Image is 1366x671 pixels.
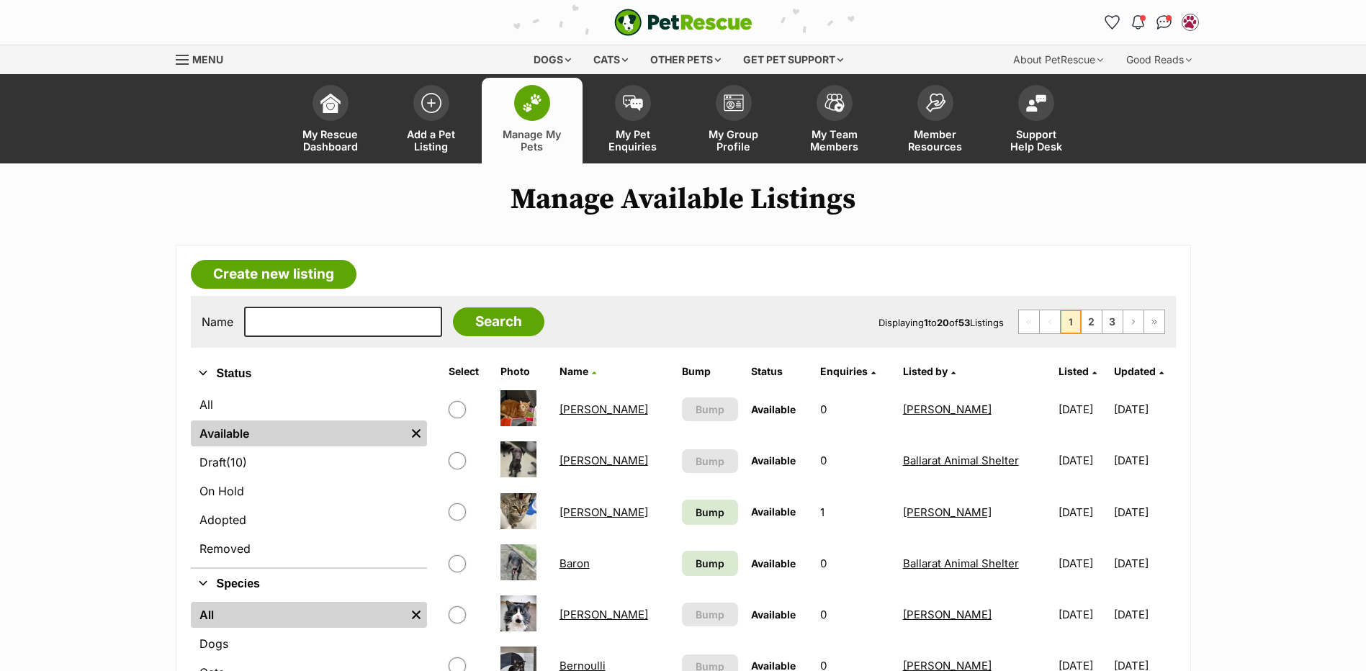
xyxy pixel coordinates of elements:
span: Available [751,608,796,621]
button: Bump [682,397,738,421]
th: Bump [676,360,744,383]
td: [DATE] [1053,384,1113,434]
a: Listed [1059,365,1097,377]
strong: 53 [958,317,970,328]
a: My Rescue Dashboard [280,78,381,163]
a: Create new listing [191,260,356,289]
span: My Group Profile [701,128,766,153]
a: [PERSON_NAME] [560,608,648,621]
a: [PERSON_NAME] [560,505,648,519]
a: Remove filter [405,602,427,628]
input: Search [453,307,544,336]
span: Previous page [1040,310,1060,333]
a: Manage My Pets [482,78,583,163]
a: Available [191,420,405,446]
td: [DATE] [1053,487,1113,537]
a: Bump [682,500,738,525]
a: Updated [1114,365,1164,377]
td: 0 [814,384,895,434]
strong: 20 [937,317,949,328]
div: Status [191,389,427,567]
a: [PERSON_NAME] [903,505,992,519]
a: Page 3 [1102,310,1123,333]
span: Listed [1059,365,1089,377]
span: Listed by [903,365,948,377]
a: Next page [1123,310,1143,333]
td: [DATE] [1114,436,1174,485]
a: PetRescue [614,9,752,36]
img: pet-enquiries-icon-7e3ad2cf08bfb03b45e93fb7055b45f3efa6380592205ae92323e6603595dc1f.svg [623,95,643,111]
a: On Hold [191,478,427,504]
span: Member Resources [903,128,968,153]
span: Bump [696,454,724,469]
strong: 1 [924,317,928,328]
th: Photo [495,360,552,383]
td: [DATE] [1114,487,1174,537]
a: Page 2 [1082,310,1102,333]
span: translation missing: en.admin.listings.index.attributes.enquiries [820,365,868,377]
span: My Pet Enquiries [601,128,665,153]
img: dashboard-icon-eb2f2d2d3e046f16d808141f083e7271f6b2e854fb5c12c21221c1fb7104beca.svg [320,93,341,113]
a: Last page [1144,310,1164,333]
span: Support Help Desk [1004,128,1069,153]
a: Ballarat Animal Shelter [903,557,1019,570]
a: Support Help Desk [986,78,1087,163]
a: [PERSON_NAME] [903,608,992,621]
a: Adopted [191,507,427,533]
img: help-desk-icon-fdf02630f3aa405de69fd3d07c3f3aa587a6932b1a1747fa1d2bba05be0121f9.svg [1026,94,1046,112]
a: Member Resources [885,78,986,163]
span: Menu [192,53,223,66]
a: Remove filter [405,420,427,446]
button: Bump [682,449,738,473]
span: Page 1 [1061,310,1081,333]
a: My Group Profile [683,78,784,163]
a: My Pet Enquiries [583,78,683,163]
button: Status [191,364,427,383]
td: 0 [814,539,895,588]
img: chat-41dd97257d64d25036548639549fe6c8038ab92f7586957e7f3b1b290dea8141.svg [1156,15,1172,30]
span: Available [751,505,796,518]
a: All [191,392,427,418]
td: 1 [814,487,895,537]
span: Bump [696,556,724,571]
a: Dogs [191,631,427,657]
span: Name [560,365,588,377]
span: Available [751,557,796,569]
span: Add a Pet Listing [399,128,464,153]
td: 0 [814,590,895,639]
nav: Pagination [1018,310,1165,334]
td: [DATE] [1114,539,1174,588]
a: Menu [176,45,233,71]
span: (10) [226,454,247,471]
a: Removed [191,536,427,562]
a: Enquiries [820,365,876,377]
a: My Team Members [784,78,885,163]
th: Select [443,360,493,383]
span: Bump [696,402,724,417]
div: Cats [583,45,638,74]
div: Other pets [640,45,731,74]
td: [DATE] [1053,539,1113,588]
a: Bump [682,551,738,576]
img: add-pet-listing-icon-0afa8454b4691262ce3f59096e99ab1cd57d4a30225e0717b998d2c9b9846f56.svg [421,93,441,113]
td: 0 [814,436,895,485]
a: Ballarat Animal Shelter [903,454,1019,467]
span: Bump [696,505,724,520]
img: team-members-icon-5396bd8760b3fe7c0b43da4ab00e1e3bb1a5d9ba89233759b79545d2d3fc5d0d.svg [824,94,845,112]
a: Baron [560,557,590,570]
button: Species [191,575,427,593]
a: Draft [191,449,427,475]
span: My Team Members [802,128,867,153]
a: All [191,602,405,628]
th: Status [745,360,813,383]
ul: Account quick links [1101,11,1202,34]
img: member-resources-icon-8e73f808a243e03378d46382f2149f9095a855e16c252ad45f914b54edf8863c.svg [925,93,945,112]
img: Ballarat Animal Shelter profile pic [1183,15,1198,30]
span: My Rescue Dashboard [298,128,363,153]
span: First page [1019,310,1039,333]
img: manage-my-pets-icon-02211641906a0b7f246fdf0571729dbe1e7629f14944591b6c1af311fb30b64b.svg [522,94,542,112]
button: Bump [682,603,738,626]
a: Conversations [1153,11,1176,34]
div: Dogs [524,45,581,74]
button: My account [1179,11,1202,34]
